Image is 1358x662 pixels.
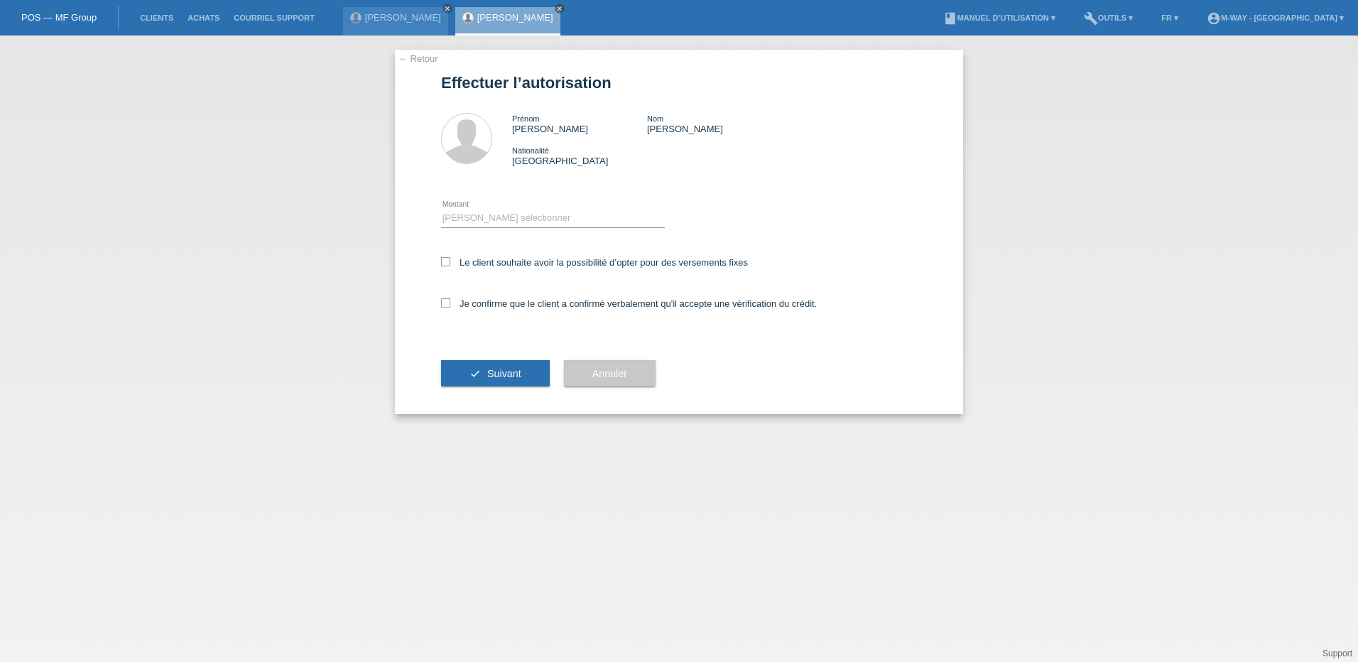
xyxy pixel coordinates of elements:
a: FR ▾ [1154,13,1185,22]
a: [PERSON_NAME] [477,12,553,23]
a: close [442,4,452,13]
a: account_circlem-way - [GEOGRAPHIC_DATA] ▾ [1200,13,1351,22]
a: buildOutils ▾ [1077,13,1140,22]
label: Le client souhaite avoir la possibilité d’opter pour des versements fixes [441,257,748,268]
span: Prénom [512,114,540,123]
div: [GEOGRAPHIC_DATA] [512,145,647,166]
span: Annuler [592,368,627,379]
a: Courriel Support [227,13,321,22]
i: close [444,5,451,12]
div: [PERSON_NAME] [647,113,782,134]
a: [PERSON_NAME] [365,12,441,23]
a: ← Retour [398,53,438,64]
button: Annuler [564,360,656,387]
a: POS — MF Group [21,12,97,23]
div: [PERSON_NAME] [512,113,647,134]
a: Achats [180,13,227,22]
span: Nom [647,114,663,123]
a: Clients [133,13,180,22]
a: bookManuel d’utilisation ▾ [936,13,1063,22]
i: check [469,368,481,379]
i: account_circle [1207,11,1221,26]
a: close [555,4,565,13]
span: Suivant [487,368,521,379]
button: check Suivant [441,360,550,387]
h1: Effectuer l’autorisation [441,74,917,92]
label: Je confirme que le client a confirmé verbalement qu'il accepte une vérification du crédit. [441,298,817,309]
span: Nationalité [512,146,549,155]
i: book [943,11,957,26]
a: Support [1322,649,1352,658]
i: close [556,5,563,12]
i: build [1084,11,1098,26]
